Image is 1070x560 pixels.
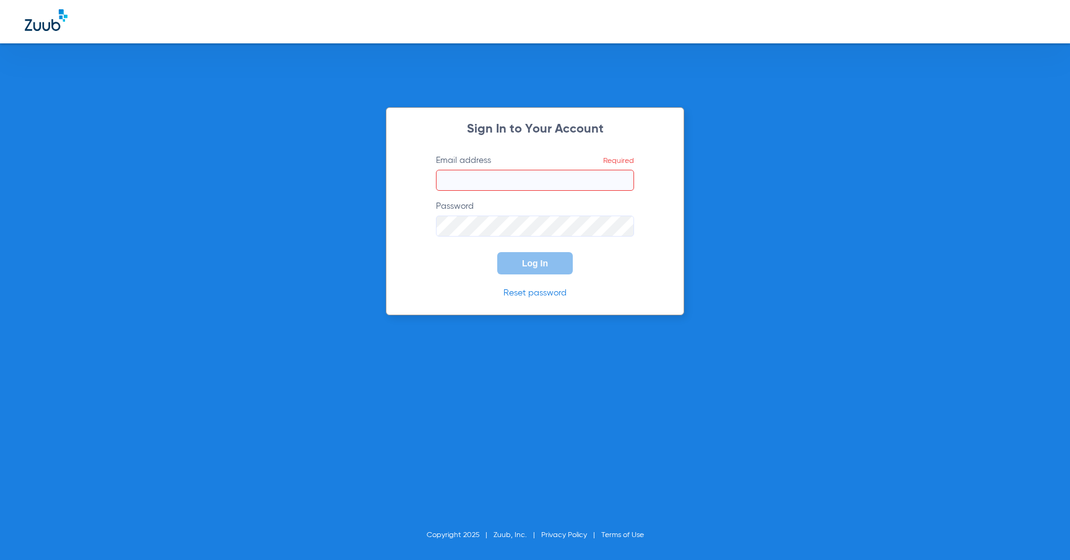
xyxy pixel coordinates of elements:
span: Log In [522,258,548,268]
label: Password [436,200,634,237]
h2: Sign In to Your Account [417,123,653,136]
button: Log In [497,252,573,274]
li: Copyright 2025 [427,529,494,541]
input: Email addressRequired [436,170,634,191]
li: Zuub, Inc. [494,529,541,541]
a: Reset password [503,289,567,297]
img: Zuub Logo [25,9,67,31]
a: Terms of Use [601,532,644,539]
a: Privacy Policy [541,532,587,539]
input: Password [436,216,634,237]
label: Email address [436,154,634,191]
span: Required [603,157,634,165]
